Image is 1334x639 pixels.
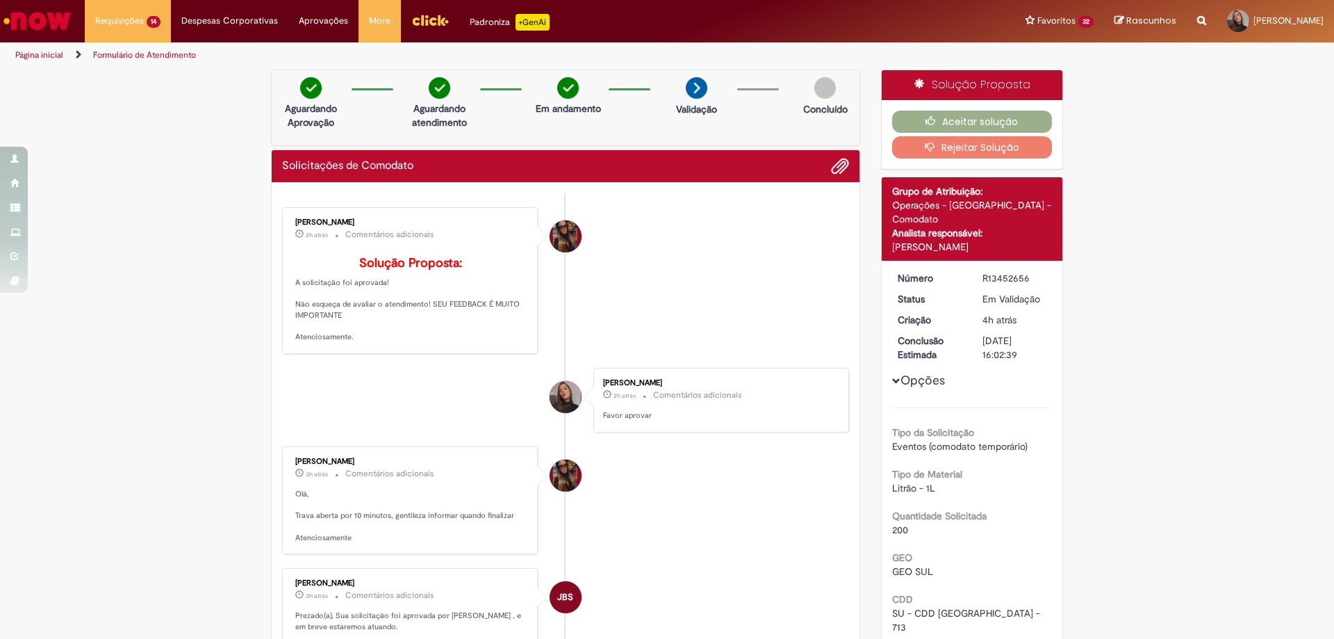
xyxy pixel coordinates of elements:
[814,77,836,99] img: img-circle-grey.png
[892,240,1053,254] div: [PERSON_NAME]
[982,314,1016,326] time: 27/08/2025 14:06:50
[892,468,962,480] b: Tipo de Material
[295,257,527,343] p: A solicitação foi aprovada! Não esqueça de avaliar o atendimento! SEU FEEDBACK É MUITO IMPORTANTE...
[306,592,328,600] span: 3h atrás
[550,220,582,252] div: undefined Online
[892,426,974,439] b: Tipo da Solicitação
[359,255,462,271] b: Solução Proposta:
[306,470,328,478] span: 3h atrás
[653,389,742,401] small: Comentários adicionais
[1126,14,1176,27] span: Rascunhos
[982,292,1047,306] div: Em Validação
[1114,15,1176,28] a: Rascunhos
[557,581,573,614] span: JBS
[686,77,707,99] img: arrow-next.png
[982,314,1016,326] span: 4h atrás
[887,292,973,306] dt: Status
[147,16,160,28] span: 14
[603,410,834,421] p: Favor aprovar
[10,42,879,68] ul: Trilhas de página
[892,565,933,578] span: GEO SUL
[282,160,413,172] h2: Solicitações de Comodato Histórico de tíquete
[345,468,434,480] small: Comentários adicionais
[1253,15,1324,26] span: [PERSON_NAME]
[603,379,834,387] div: [PERSON_NAME]
[95,14,144,28] span: Requisições
[1078,16,1094,28] span: 32
[300,77,322,99] img: check-circle-green.png
[1,7,73,35] img: ServiceNow
[470,14,550,31] div: Padroniza
[887,271,973,285] dt: Número
[295,218,527,227] div: [PERSON_NAME]
[295,610,527,632] p: Prezado(a), Sua solicitação foi aprovada por [PERSON_NAME] , e em breve estaremos atuando.
[299,14,348,28] span: Aprovações
[892,198,1053,226] div: Operações - [GEOGRAPHIC_DATA] - Comodato
[295,579,527,588] div: [PERSON_NAME]
[892,440,1028,453] span: Eventos (comodato temporário)
[892,184,1053,198] div: Grupo de Atribuição:
[429,77,450,99] img: check-circle-green.png
[306,231,328,239] span: 2h atrás
[306,592,328,600] time: 27/08/2025 15:02:39
[803,102,848,116] p: Concluído
[892,482,935,494] span: Litrão - 1L
[887,313,973,327] dt: Criação
[892,593,913,606] b: CDD
[887,334,973,362] dt: Conclusão Estimada
[557,77,579,99] img: check-circle-green.png
[369,14,390,28] span: More
[614,391,636,400] time: 27/08/2025 15:18:00
[892,510,987,522] b: Quantidade Solicitada
[277,102,345,129] p: Aguardando Aprovação
[306,470,328,478] time: 27/08/2025 15:03:50
[550,381,582,413] div: Eduarda Silveira Dorneles
[882,70,1063,100] div: Solução Proposta
[93,49,196,60] a: Formulário de Atendimento
[982,334,1047,362] div: [DATE] 16:02:39
[345,229,434,241] small: Comentários adicionais
[982,271,1047,285] div: R13452656
[306,231,328,239] time: 27/08/2025 15:35:52
[345,590,434,601] small: Comentários adicionais
[516,14,550,31] p: +GenAi
[892,524,908,536] span: 200
[550,460,582,492] div: undefined Online
[892,551,912,564] b: GEO
[550,581,582,613] div: Jacqueline Batista Shiota
[676,102,717,116] p: Validação
[15,49,63,60] a: Página inicial
[181,14,278,28] span: Despesas Corporativas
[892,607,1043,633] span: SU - CDD [GEOGRAPHIC_DATA] - 713
[614,391,636,400] span: 2h atrás
[536,102,601,115] p: Em andamento
[892,136,1053,159] button: Rejeitar Solução
[295,489,527,544] p: Olá, Trava aberta por 10 minutos, gentileza informar quando finalizar Atenciosamente
[892,111,1053,133] button: Aceitar solução
[406,102,473,129] p: Aguardando atendimento
[831,157,849,175] button: Adicionar anexos
[892,226,1053,240] div: Analista responsável:
[982,313,1047,327] div: 27/08/2025 14:06:50
[411,10,449,31] img: click_logo_yellow_360x200.png
[295,458,527,466] div: [PERSON_NAME]
[1037,14,1076,28] span: Favoritos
